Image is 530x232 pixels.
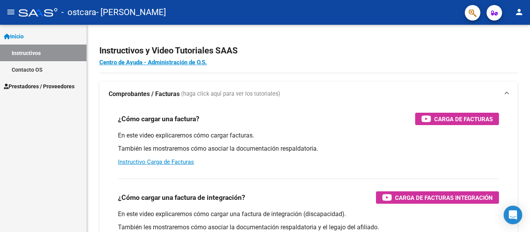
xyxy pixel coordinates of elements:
[118,223,499,232] p: También les mostraremos cómo asociar la documentación respaldatoria y el legajo del afiliado.
[99,43,518,58] h2: Instructivos y Video Tutoriales SAAS
[395,193,493,203] span: Carga de Facturas Integración
[6,7,16,17] mat-icon: menu
[4,32,24,41] span: Inicio
[96,4,166,21] span: - [PERSON_NAME]
[504,206,522,224] div: Open Intercom Messenger
[99,59,207,66] a: Centro de Ayuda - Administración de O.S.
[118,192,245,203] h3: ¿Cómo cargar una factura de integración?
[514,7,524,17] mat-icon: person
[99,82,518,107] mat-expansion-panel-header: Comprobantes / Facturas (haga click aquí para ver los tutoriales)
[118,210,499,218] p: En este video explicaremos cómo cargar una factura de integración (discapacidad).
[415,113,499,125] button: Carga de Facturas
[109,90,180,98] strong: Comprobantes / Facturas
[4,82,74,91] span: Prestadores / Proveedores
[61,4,96,21] span: - ostcara
[434,114,493,124] span: Carga de Facturas
[118,131,499,140] p: En este video explicaremos cómo cargar facturas.
[376,191,499,204] button: Carga de Facturas Integración
[181,90,280,98] span: (haga click aquí para ver los tutoriales)
[118,113,199,124] h3: ¿Cómo cargar una factura?
[118,158,194,165] a: Instructivo Carga de Facturas
[118,144,499,153] p: También les mostraremos cómo asociar la documentación respaldatoria.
